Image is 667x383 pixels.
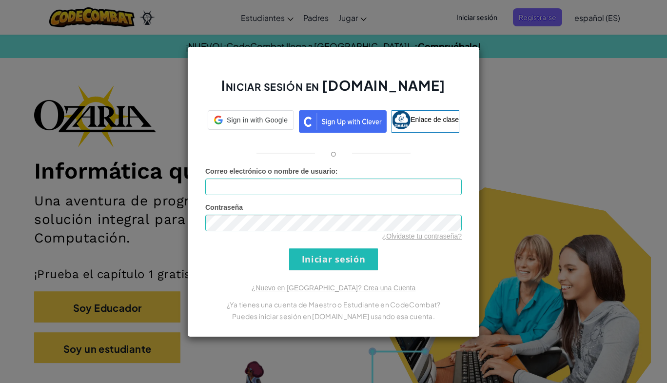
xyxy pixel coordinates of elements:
input: Iniciar sesión [289,248,378,270]
a: Sign in with Google [208,110,294,133]
img: classlink-logo-small.png [392,111,411,129]
font: Contraseña [205,203,243,211]
font: Enlace de clase [411,115,459,123]
a: ¿Olvidaste tu contraseña? [382,232,462,240]
img: clever_sso_button@2x.png [299,110,387,133]
font: Iniciar sesión en [DOMAIN_NAME] [221,77,445,94]
a: ¿Nuevo en [GEOGRAPHIC_DATA]? Crea una Cuenta [252,284,415,292]
font: Puedes iniciar sesión en [DOMAIN_NAME] usando esa cuenta. [232,312,435,321]
font: : [335,167,338,175]
span: Sign in with Google [227,115,288,125]
font: o [331,147,336,159]
div: Sign in with Google [208,110,294,130]
font: ¿Ya tienes una cuenta de Maestro o Estudiante en CodeCombat? [227,300,441,309]
font: Correo electrónico o nombre de usuario [205,167,335,175]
